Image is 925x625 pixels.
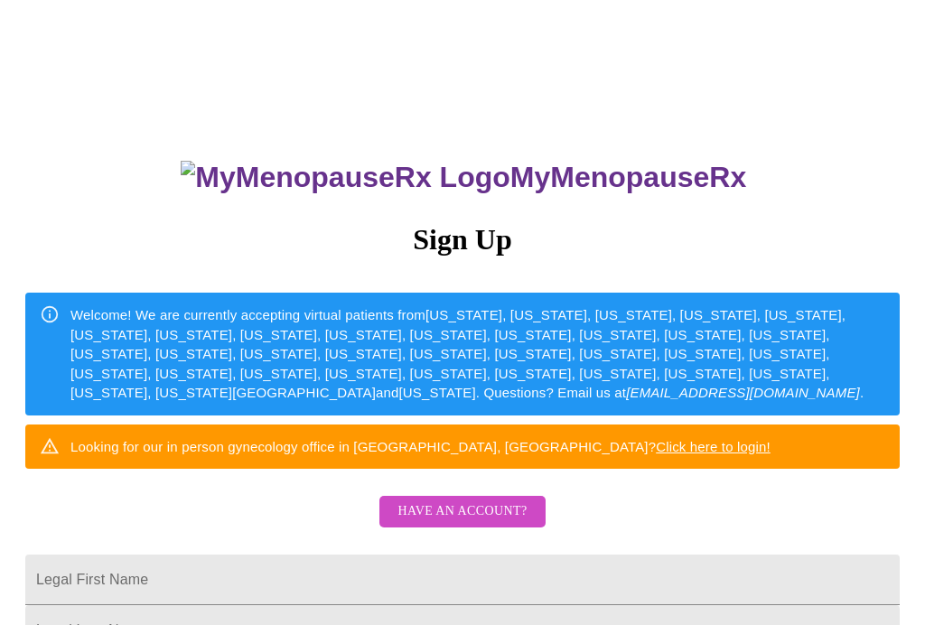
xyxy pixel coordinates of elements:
[70,430,771,463] div: Looking for our in person gynecology office in [GEOGRAPHIC_DATA], [GEOGRAPHIC_DATA]?
[626,385,860,400] em: [EMAIL_ADDRESS][DOMAIN_NAME]
[70,298,885,409] div: Welcome! We are currently accepting virtual patients from [US_STATE], [US_STATE], [US_STATE], [US...
[656,439,771,454] a: Click here to login!
[379,496,545,527] button: Have an account?
[397,500,527,523] span: Have an account?
[181,161,509,194] img: MyMenopauseRx Logo
[28,161,901,194] h3: MyMenopauseRx
[375,516,549,531] a: Have an account?
[25,223,900,257] h3: Sign Up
